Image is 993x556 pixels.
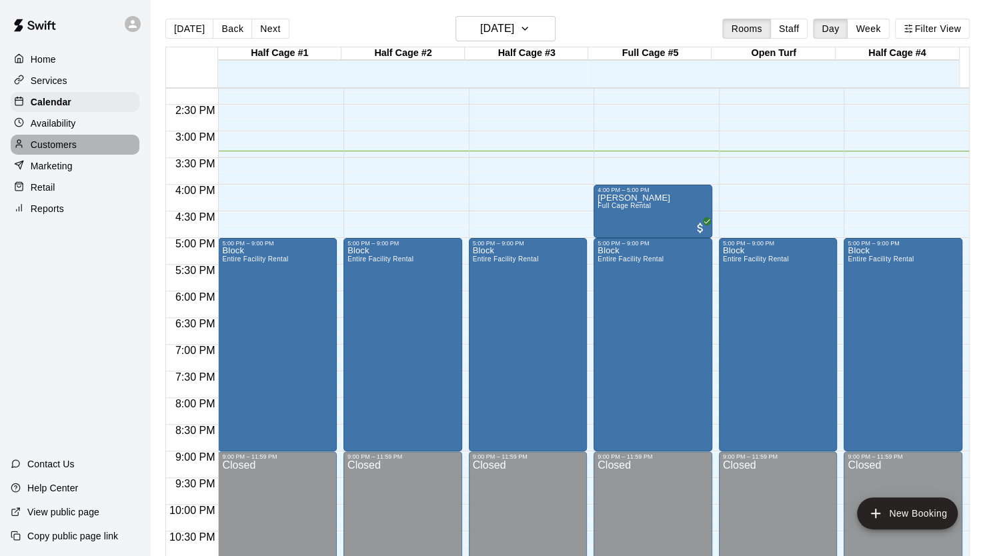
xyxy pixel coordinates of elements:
span: 8:30 PM [172,425,219,436]
p: Customers [31,138,77,151]
div: Half Cage #3 [465,47,588,60]
div: 9:00 PM – 11:59 PM [848,453,958,460]
p: Help Center [27,481,78,495]
span: 4:30 PM [172,211,219,223]
div: 5:00 PM – 9:00 PM: Block [594,238,712,451]
span: 3:30 PM [172,158,219,169]
p: Copy public page link [27,529,118,543]
button: Next [251,19,289,39]
div: 5:00 PM – 9:00 PM: Block [218,238,337,451]
span: 8:00 PM [172,398,219,409]
div: Full Cage #5 [588,47,712,60]
p: View public page [27,505,99,519]
div: 9:00 PM – 11:59 PM [598,453,708,460]
span: Full Cage Rental [598,202,651,209]
button: [DATE] [165,19,213,39]
div: 9:00 PM – 11:59 PM [473,453,584,460]
p: Availability [31,117,76,130]
div: 4:00 PM – 5:00 PM: Owen Hampton [594,185,712,238]
span: Entire Facility Rental [723,255,789,263]
a: Services [11,71,139,91]
span: 5:00 PM [172,238,219,249]
div: 4:00 PM – 5:00 PM [598,187,708,193]
div: 9:00 PM – 11:59 PM [347,453,458,460]
span: 9:00 PM [172,451,219,463]
button: Staff [770,19,808,39]
span: 6:30 PM [172,318,219,329]
p: Services [31,74,67,87]
a: Marketing [11,156,139,176]
a: Customers [11,135,139,155]
span: 5:30 PM [172,265,219,276]
div: 5:00 PM – 9:00 PM: Block [343,238,462,451]
a: Home [11,49,139,69]
span: 3:00 PM [172,131,219,143]
span: 10:00 PM [166,505,218,516]
span: Entire Facility Rental [598,255,664,263]
div: 5:00 PM – 9:00 PM [222,240,333,247]
button: Day [813,19,848,39]
a: Calendar [11,92,139,112]
span: Entire Facility Rental [848,255,914,263]
span: 10:30 PM [166,531,218,543]
div: 5:00 PM – 9:00 PM: Block [469,238,588,451]
span: 9:30 PM [172,478,219,489]
button: add [857,497,958,529]
button: Filter View [895,19,970,39]
span: Entire Facility Rental [347,255,413,263]
div: 5:00 PM – 9:00 PM [347,240,458,247]
p: Home [31,53,56,66]
div: Open Turf [712,47,835,60]
button: [DATE] [455,16,556,41]
div: 5:00 PM – 9:00 PM: Block [844,238,962,451]
span: 6:00 PM [172,291,219,303]
span: Entire Facility Rental [473,255,539,263]
div: 9:00 PM – 11:59 PM [723,453,834,460]
p: Reports [31,202,64,215]
p: Retail [31,181,55,194]
span: 7:00 PM [172,345,219,356]
div: 5:00 PM – 9:00 PM [723,240,834,247]
div: 5:00 PM – 9:00 PM: Block [719,238,838,451]
button: Back [213,19,252,39]
p: Contact Us [27,457,75,471]
span: 2:30 PM [172,105,219,116]
div: 5:00 PM – 9:00 PM [848,240,958,247]
div: 9:00 PM – 11:59 PM [222,453,333,460]
p: Marketing [31,159,73,173]
span: 4:00 PM [172,185,219,196]
span: All customers have paid [694,221,707,235]
button: Week [847,19,889,39]
a: Availability [11,113,139,133]
div: Half Cage #2 [341,47,465,60]
div: 5:00 PM – 9:00 PM [598,240,708,247]
div: Half Cage #4 [836,47,959,60]
span: 7:30 PM [172,371,219,383]
a: Retail [11,177,139,197]
div: 5:00 PM – 9:00 PM [473,240,584,247]
div: Half Cage #1 [218,47,341,60]
h6: [DATE] [480,19,514,38]
a: Reports [11,199,139,219]
span: Entire Facility Rental [222,255,288,263]
button: Rooms [722,19,770,39]
p: Calendar [31,95,71,109]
